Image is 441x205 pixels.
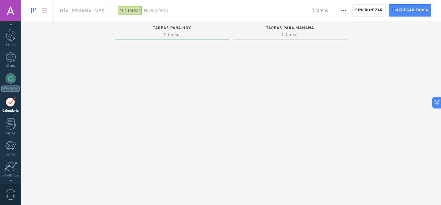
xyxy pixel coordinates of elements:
span: Sincronizar [355,8,383,12]
span: Tareas para hoy [153,26,191,30]
button: Sincronizar [352,4,386,17]
div: Correo [1,153,20,157]
a: To-do list [39,4,50,17]
div: WhatsApp [1,85,20,92]
span: Tareas para mañana [266,26,314,30]
a: To-do line [28,4,39,17]
span: Agregar tarea [396,5,428,16]
div: Estadísticas [1,174,20,178]
div: Listas [1,131,20,136]
span: 0 tareas [119,31,226,38]
div: Tareas para mañana [237,26,344,31]
span: 0 tareas [311,7,328,14]
button: Agregar tarea [389,4,431,17]
span: Nuevo filtro [144,7,311,14]
div: Leads [1,43,20,47]
div: Tareas para hoy [119,26,226,31]
div: Calendario [1,109,20,113]
div: Mis tareas [118,6,142,15]
button: Más [339,4,348,17]
span: 0 tareas [237,31,344,38]
div: Chats [1,64,20,68]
